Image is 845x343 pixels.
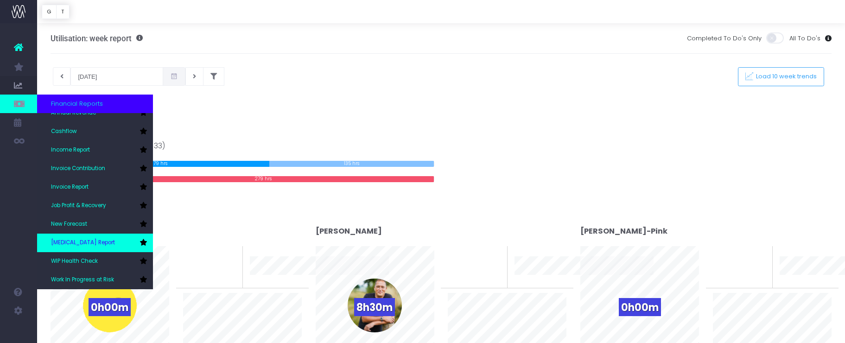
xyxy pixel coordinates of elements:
strong: [PERSON_NAME]-Pink [580,226,667,236]
a: Invoice Report [37,178,153,197]
h3: Individual results [51,210,832,222]
span: Load 10 week trends [753,73,817,81]
span: Annual Revenue [51,109,96,117]
a: Annual Revenue [37,104,153,122]
div: Vertical button group [42,5,70,19]
span: 10 week trend [780,277,821,286]
span: 0% [485,246,500,261]
span: 0% [750,246,765,261]
div: Target: Logged time: [44,129,441,182]
span: 8h30m [354,298,395,316]
span: Work In Progress at Risk [51,276,114,284]
div: 279 hrs [93,176,434,182]
a: Work In Progress at Risk [37,271,153,289]
span: 0h00m [619,298,661,316]
span: 0% [220,246,235,261]
span: [MEDICAL_DATA] Report [51,239,115,247]
div: 179 hrs [51,161,269,167]
span: Invoice Contribution [51,165,105,173]
a: New Forecast [37,215,153,234]
button: Load 10 week trends [738,67,824,86]
a: Income Report [37,141,153,159]
span: 10 week trend [515,277,556,286]
a: WIP Health Check [37,252,153,271]
span: Job Profit & Recovery [51,202,106,210]
span: 10 week trend [250,277,292,286]
span: WIP Health Check [51,257,98,266]
button: G [42,5,57,19]
span: Invoice Report [51,183,89,191]
a: Cashflow [37,122,153,141]
span: Financial Reports [51,99,103,108]
div: 135 hrs [269,161,434,167]
h3: Team results [51,114,832,126]
a: Job Profit & Recovery [37,197,153,215]
a: Invoice Contribution [37,159,153,178]
span: To last week [713,261,751,271]
a: [MEDICAL_DATA] Report [37,234,153,252]
strong: [PERSON_NAME] [316,226,382,236]
h3: Utilisation: week report [51,34,143,43]
div: Team effort from [DATE] to [DATE] (week 33) [51,129,434,152]
span: All To Do's [789,34,820,43]
span: 0h00m [89,298,131,316]
span: To last week [448,261,486,271]
span: Completed To Do's Only [687,34,762,43]
span: New Forecast [51,220,87,229]
span: Income Report [51,146,90,154]
button: T [56,5,70,19]
span: Cashflow [51,127,77,136]
span: To last week [183,261,221,271]
img: images/default_profile_image.png [12,324,25,338]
